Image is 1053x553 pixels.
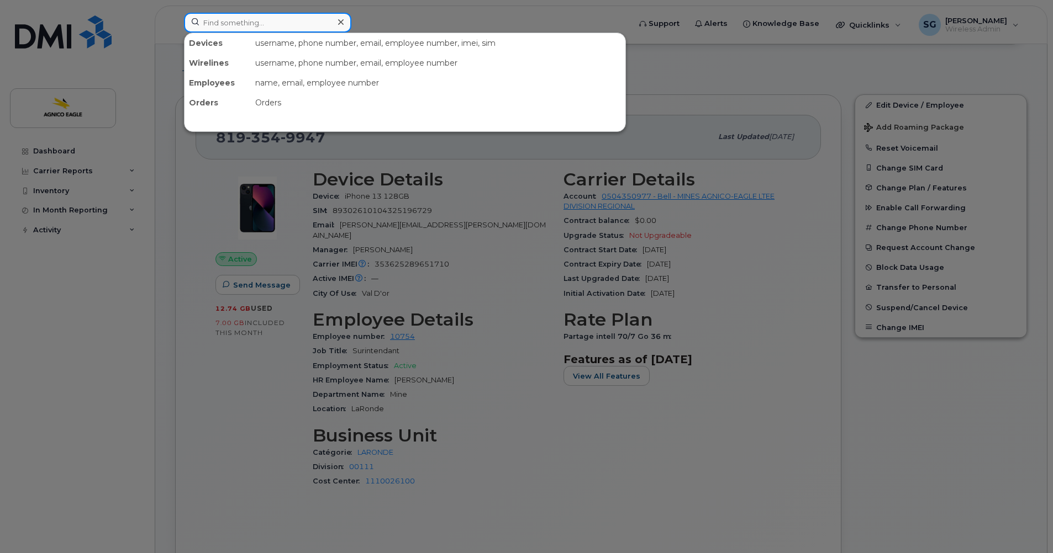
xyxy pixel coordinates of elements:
div: username, phone number, email, employee number [251,53,625,73]
div: Wirelines [185,53,251,73]
div: Employees [185,73,251,93]
div: username, phone number, email, employee number, imei, sim [251,33,625,53]
input: Find something... [184,13,351,33]
div: Devices [185,33,251,53]
div: name, email, employee number [251,73,625,93]
div: Orders [185,93,251,113]
div: Orders [251,93,625,113]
